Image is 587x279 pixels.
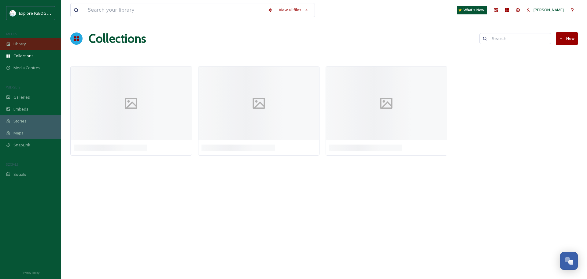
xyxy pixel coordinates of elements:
[533,7,564,13] span: [PERSON_NAME]
[13,41,26,47] span: Library
[13,130,24,136] span: Maps
[523,4,567,16] a: [PERSON_NAME]
[22,269,39,276] a: Privacy Policy
[6,85,20,89] span: WIDGETS
[13,106,28,112] span: Embeds
[13,53,34,59] span: Collections
[556,32,578,45] button: New
[489,32,548,45] input: Search
[19,10,103,16] span: Explore [GEOGRAPHIC_DATA][PERSON_NAME]
[85,3,265,17] input: Search your library
[13,65,40,71] span: Media Centres
[13,118,27,124] span: Stories
[276,4,312,16] a: View all files
[10,10,16,16] img: north%20marion%20account.png
[13,94,30,100] span: Galleries
[22,271,39,275] span: Privacy Policy
[13,142,30,148] span: SnapLink
[560,252,578,270] button: Open Chat
[457,6,487,14] a: What's New
[13,172,26,177] span: Socials
[89,29,146,48] a: Collections
[6,32,17,36] span: MEDIA
[6,162,18,167] span: SOCIALS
